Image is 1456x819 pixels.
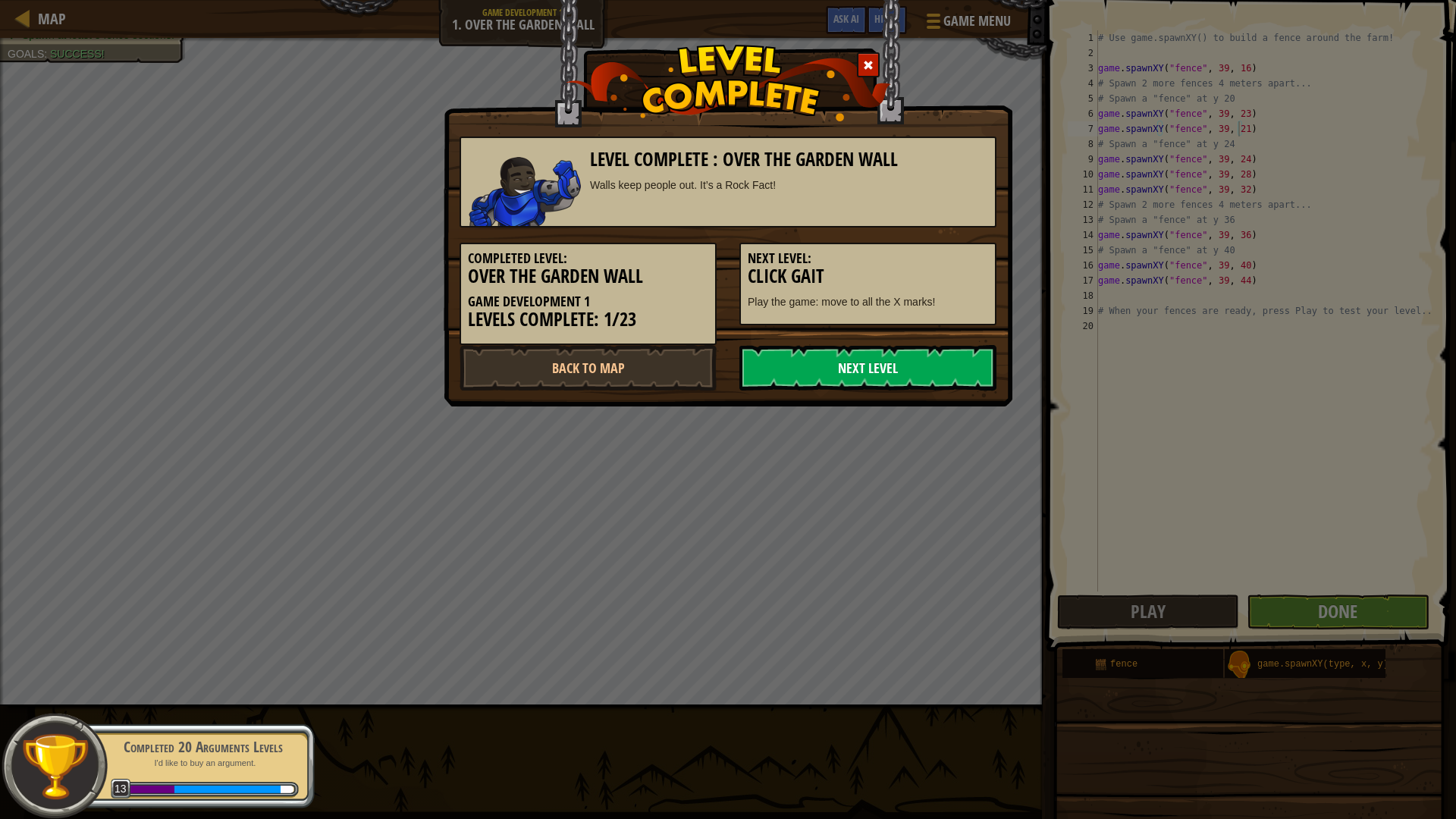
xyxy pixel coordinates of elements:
h5: Next Level: [748,251,988,266]
p: Play the game: move to all the X marks! [748,294,988,309]
h3: Levels Complete: 1/23 [468,309,708,330]
h3: Over the Garden Wall [468,266,708,287]
h3: Level Complete : Over the Garden Wall [590,149,988,170]
span: 13 [111,779,131,799]
div: Completed 20 Arguments Levels [108,736,299,758]
img: trophy.png [20,732,89,801]
a: Next Level [739,345,996,391]
h5: Completed Level: [468,251,708,266]
h3: Click Gait [748,266,988,287]
a: Back to Map [460,345,717,391]
img: stalwart.png [469,157,581,226]
p: I'd like to buy an argument. [108,758,299,769]
div: Walls keep people out. It’s a Rock Fact! [590,177,988,193]
h5: Game Development 1 [468,294,708,309]
img: level_complete.png [566,45,891,121]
